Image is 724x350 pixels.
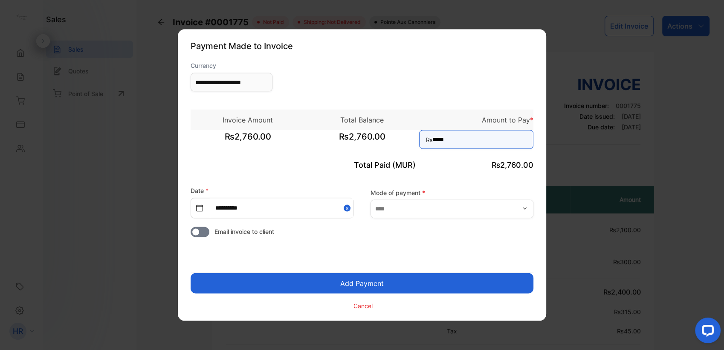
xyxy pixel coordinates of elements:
[191,40,533,52] p: Payment Made to Invoice
[305,115,419,125] p: Total Balance
[191,273,533,294] button: Add Payment
[305,159,419,171] p: Total Paid (MUR)
[191,130,305,152] span: ₨2,760.00
[344,198,353,218] button: Close
[191,187,209,194] label: Date
[305,130,419,152] span: ₨2,760.00
[371,188,533,197] label: Mode of payment
[191,61,272,70] label: Currency
[191,115,305,125] p: Invoice Amount
[214,227,274,236] span: Email invoice to client
[426,135,433,144] span: ₨
[492,160,533,169] span: ₨2,760.00
[688,314,724,350] iframe: LiveChat chat widget
[419,115,533,125] p: Amount to Pay
[353,301,373,310] p: Cancel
